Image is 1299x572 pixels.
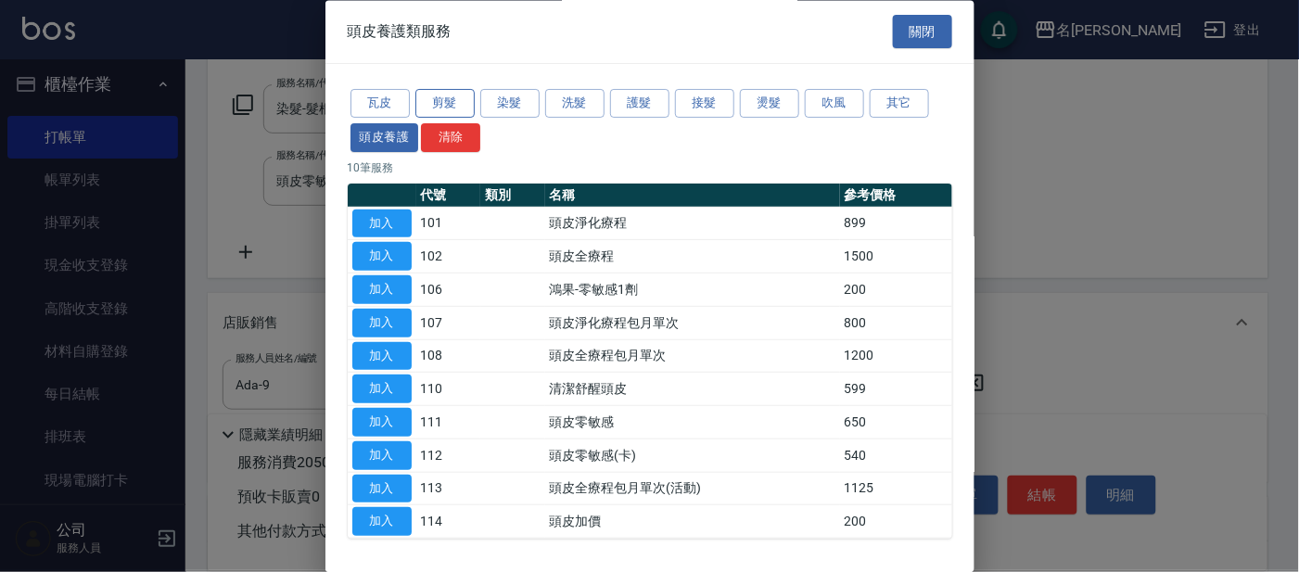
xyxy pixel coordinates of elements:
button: 清除 [421,123,480,152]
button: 加入 [352,375,412,404]
button: 接髮 [675,90,734,119]
button: 染髮 [480,90,540,119]
td: 1125 [840,473,952,506]
td: 599 [840,373,952,406]
td: 110 [416,373,481,406]
th: 代號 [416,184,481,208]
td: 899 [840,208,952,241]
button: 加入 [352,508,412,537]
td: 頭皮全療程包月單次 [545,340,840,374]
td: 頭皮零敏感(卡) [545,439,840,473]
button: 加入 [352,210,412,238]
td: 112 [416,439,481,473]
td: 頭皮淨化療程 [545,208,840,241]
td: 頭皮全療程 [545,240,840,273]
p: 10 筆服務 [348,159,952,176]
td: 114 [416,505,481,539]
td: 200 [840,505,952,539]
button: 關閉 [893,15,952,49]
button: 加入 [352,441,412,470]
button: 加入 [352,276,412,305]
td: 101 [416,208,481,241]
span: 頭皮養護類服務 [348,22,452,41]
td: 106 [416,273,481,307]
button: 加入 [352,409,412,438]
th: 名稱 [545,184,840,208]
button: 加入 [352,342,412,371]
td: 650 [840,406,952,439]
th: 參考價格 [840,184,952,208]
button: 其它 [870,90,929,119]
td: 540 [840,439,952,473]
td: 鴻果-零敏感1劑 [545,273,840,307]
td: 107 [416,307,481,340]
button: 加入 [352,309,412,337]
td: 頭皮全療程包月單次(活動) [545,473,840,506]
button: 剪髮 [415,90,475,119]
td: 102 [416,240,481,273]
button: 吹風 [805,90,864,119]
td: 1500 [840,240,952,273]
td: 清潔舒醒頭皮 [545,373,840,406]
button: 護髮 [610,90,669,119]
td: 1200 [840,340,952,374]
button: 瓦皮 [350,90,410,119]
td: 800 [840,307,952,340]
button: 洗髮 [545,90,605,119]
button: 加入 [352,243,412,272]
td: 200 [840,273,952,307]
th: 類別 [480,184,545,208]
td: 頭皮零敏感 [545,406,840,439]
td: 頭皮淨化療程包月單次 [545,307,840,340]
td: 頭皮加價 [545,505,840,539]
td: 111 [416,406,481,439]
button: 加入 [352,475,412,503]
button: 頭皮養護 [350,123,419,152]
td: 113 [416,473,481,506]
button: 燙髮 [740,90,799,119]
td: 108 [416,340,481,374]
